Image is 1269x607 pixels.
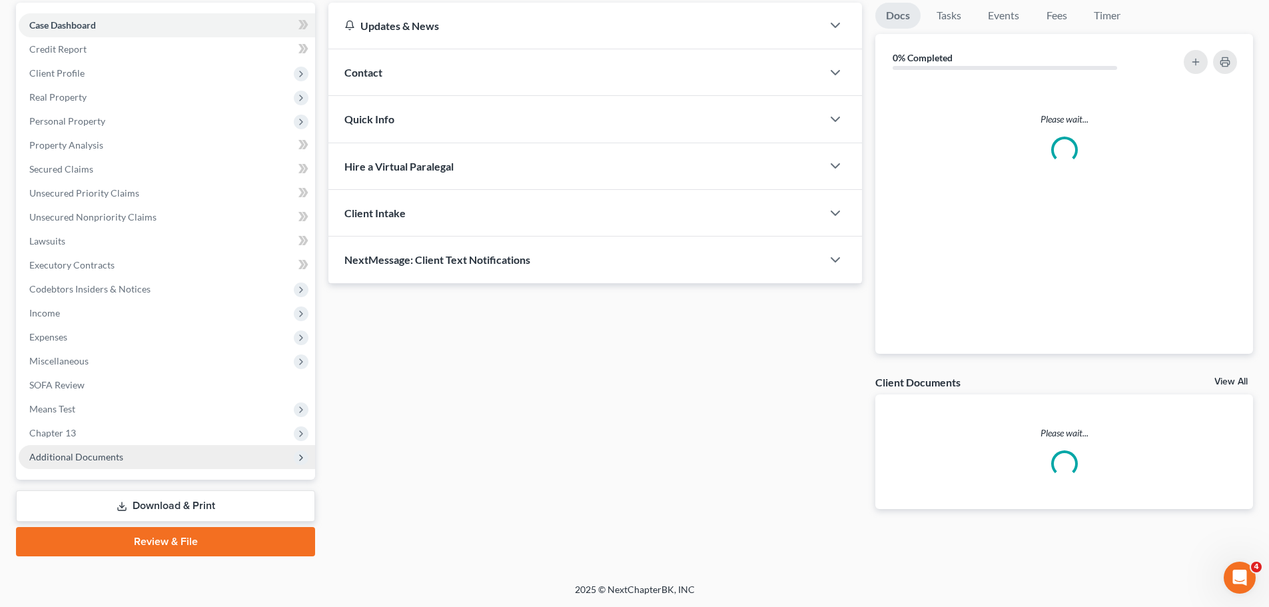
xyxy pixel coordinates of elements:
span: Expenses [29,331,67,342]
p: Please wait... [875,426,1253,440]
iframe: Intercom live chat [1224,562,1256,594]
a: Tasks [926,3,972,29]
a: Lawsuits [19,229,315,253]
a: Executory Contracts [19,253,315,277]
a: Unsecured Priority Claims [19,181,315,205]
span: Codebtors Insiders & Notices [29,283,151,295]
a: Events [977,3,1030,29]
span: 4 [1251,562,1262,572]
span: Secured Claims [29,163,93,175]
span: Client Intake [344,207,406,219]
a: Review & File [16,527,315,556]
span: Hire a Virtual Paralegal [344,160,454,173]
span: Miscellaneous [29,355,89,366]
span: Property Analysis [29,139,103,151]
a: Credit Report [19,37,315,61]
div: Client Documents [875,375,961,389]
a: Download & Print [16,490,315,522]
a: SOFA Review [19,373,315,397]
div: Updates & News [344,19,806,33]
span: Additional Documents [29,451,123,462]
span: Unsecured Nonpriority Claims [29,211,157,223]
a: Case Dashboard [19,13,315,37]
span: Real Property [29,91,87,103]
span: Executory Contracts [29,259,115,271]
p: Please wait... [886,113,1242,126]
a: Fees [1035,3,1078,29]
a: View All [1214,377,1248,386]
a: Unsecured Nonpriority Claims [19,205,315,229]
span: Chapter 13 [29,427,76,438]
span: NextMessage: Client Text Notifications [344,253,530,266]
a: Secured Claims [19,157,315,181]
span: Income [29,307,60,318]
a: Property Analysis [19,133,315,157]
span: Contact [344,66,382,79]
div: 2025 © NextChapterBK, INC [255,583,1015,607]
strong: 0% Completed [893,52,953,63]
span: Case Dashboard [29,19,96,31]
span: Unsecured Priority Claims [29,187,139,199]
a: Timer [1083,3,1131,29]
span: Personal Property [29,115,105,127]
span: Client Profile [29,67,85,79]
span: SOFA Review [29,379,85,390]
span: Quick Info [344,113,394,125]
a: Docs [875,3,921,29]
span: Lawsuits [29,235,65,247]
span: Credit Report [29,43,87,55]
span: Means Test [29,403,75,414]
